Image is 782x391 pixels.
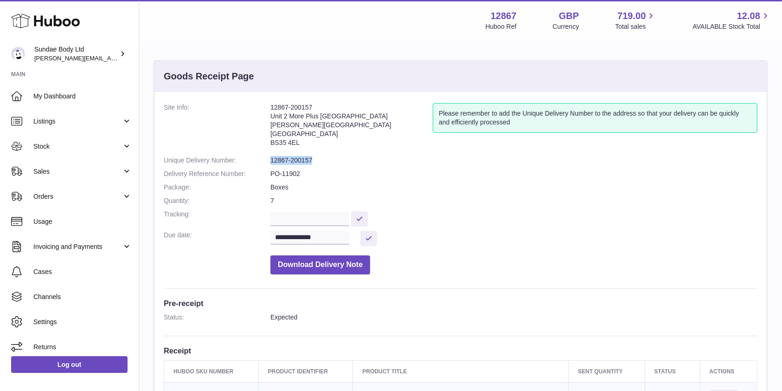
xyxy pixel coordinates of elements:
[33,293,132,301] span: Channels
[33,167,122,176] span: Sales
[692,10,771,31] a: 12.08 AVAILABLE Stock Total
[569,360,645,382] th: Sent Quantity
[33,242,122,251] span: Invoicing and Payments
[33,117,122,126] span: Listings
[11,47,25,61] img: dianne@sundaebody.com
[270,313,757,322] dd: Expected
[692,22,771,31] span: AVAILABLE Stock Total
[164,345,757,356] h3: Receipt
[164,298,757,308] h3: Pre-receipt
[34,54,186,62] span: [PERSON_NAME][EMAIL_ADDRESS][DOMAIN_NAME]
[553,22,579,31] div: Currency
[353,360,569,382] th: Product title
[164,210,270,226] dt: Tracking:
[33,318,132,326] span: Settings
[33,192,122,201] span: Orders
[164,231,270,246] dt: Due date:
[645,360,700,382] th: Status
[270,103,433,151] address: 12867-200157 Unit 2 More Plus [GEOGRAPHIC_DATA] [PERSON_NAME][GEOGRAPHIC_DATA] [GEOGRAPHIC_DATA] ...
[33,343,132,352] span: Returns
[164,70,254,83] h3: Goods Receipt Page
[433,103,757,133] div: Please remember to add the Unique Delivery Number to the address so that your delivery can be qui...
[615,10,656,31] a: 719.00 Total sales
[486,22,517,31] div: Huboo Ref
[559,10,579,22] strong: GBP
[34,45,118,63] div: Sundae Body Ltd
[11,356,128,373] a: Log out
[164,169,270,178] dt: Delivery Reference Number:
[737,10,760,22] span: 12.08
[270,169,757,178] dd: PO-11902
[258,360,353,382] th: Product Identifier
[164,196,270,205] dt: Quantity:
[33,267,132,276] span: Cases
[700,360,757,382] th: Actions
[164,103,270,151] dt: Site Info:
[164,313,270,322] dt: Status:
[615,22,656,31] span: Total sales
[164,156,270,165] dt: Unique Delivery Number:
[270,183,757,192] dd: Boxes
[164,360,259,382] th: Huboo SKU Number
[33,217,132,226] span: Usage
[270,156,757,165] dd: 12867-200157
[617,10,646,22] span: 719.00
[491,10,517,22] strong: 12867
[270,255,370,274] button: Download Delivery Note
[33,92,132,101] span: My Dashboard
[33,142,122,151] span: Stock
[164,183,270,192] dt: Package:
[270,196,757,205] dd: 7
